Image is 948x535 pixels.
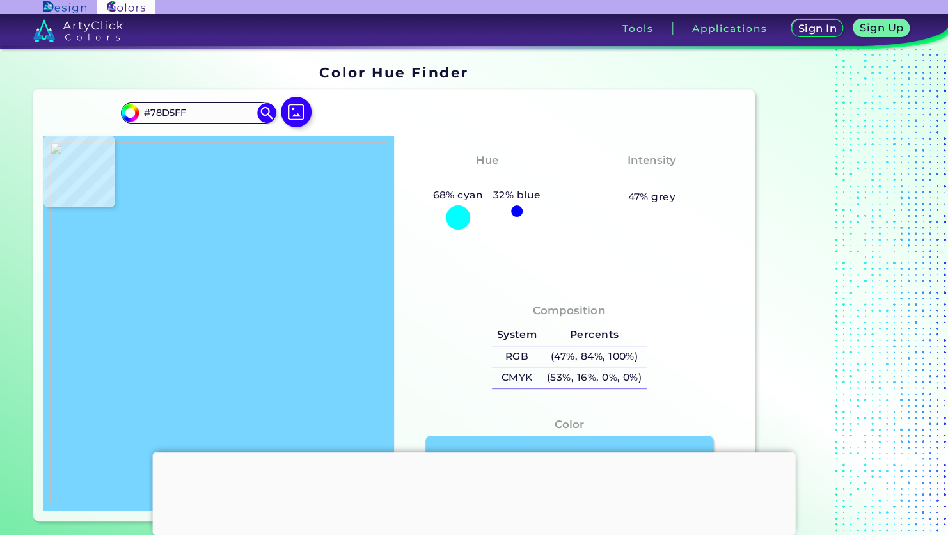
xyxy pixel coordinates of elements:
[855,20,908,37] a: Sign Up
[488,187,546,204] h5: 32% blue
[50,142,388,504] img: 7a8e47f3-54cf-43aa-a8ca-7bdce618eb17
[622,172,682,187] h3: Medium
[628,189,675,205] h5: 47% grey
[492,346,542,367] h5: RGB
[139,104,258,122] input: type color..
[153,452,796,532] iframe: Advertisement
[475,151,498,170] h4: Hue
[281,97,312,127] img: icon picture
[33,19,123,42] img: logo_artyclick_colors_white.svg
[861,23,903,33] h5: Sign Up
[492,367,542,388] h5: CMYK
[319,63,468,82] h1: Color Hue Finder
[542,346,647,367] h5: (47%, 84%, 100%)
[542,324,647,346] h5: Percents
[533,301,605,320] h4: Composition
[760,60,920,526] iframe: Advertisement
[622,24,654,33] h3: Tools
[799,24,836,34] h5: Sign In
[555,415,584,434] h4: Color
[428,187,488,204] h5: 68% cyan
[492,324,542,346] h5: System
[628,151,676,170] h4: Intensity
[43,1,86,13] img: ArtyClick Design logo
[542,367,647,388] h5: (53%, 16%, 0%, 0%)
[793,20,842,37] a: Sign In
[445,172,528,187] h3: Bluish Cyan
[692,24,767,33] h3: Applications
[257,103,276,122] img: icon search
